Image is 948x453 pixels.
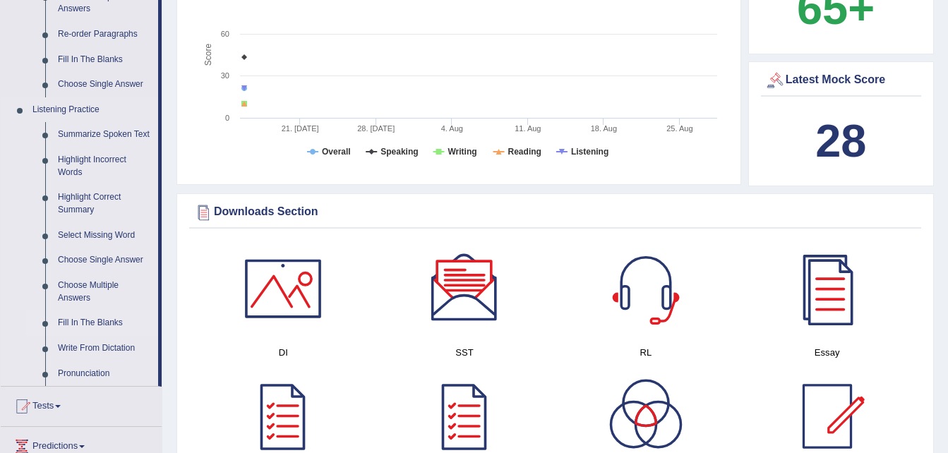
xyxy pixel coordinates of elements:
a: Tests [1,387,162,422]
h4: Essay [743,345,911,360]
div: Downloads Section [193,202,918,223]
tspan: 4. Aug [441,124,463,133]
a: Summarize Spoken Text [52,122,158,147]
a: Listening Practice [26,97,158,123]
a: Choose Multiple Answers [52,273,158,310]
a: Choose Single Answer [52,72,158,97]
tspan: 25. Aug [666,124,692,133]
tspan: 21. [DATE] [282,124,319,133]
h4: RL [563,345,730,360]
a: Highlight Incorrect Words [52,147,158,185]
a: Select Missing Word [52,223,158,248]
a: Fill In The Blanks [52,310,158,336]
text: 60 [221,30,229,38]
tspan: Writing [448,147,476,157]
h4: DI [200,345,367,360]
a: Re-order Paragraphs [52,22,158,47]
tspan: Reading [508,147,541,157]
a: Highlight Correct Summary [52,185,158,222]
div: Latest Mock Score [764,70,918,91]
tspan: 18. Aug [591,124,617,133]
tspan: 28. [DATE] [357,124,395,133]
tspan: Score [203,44,213,66]
tspan: Speaking [380,147,418,157]
text: 0 [225,114,229,122]
a: Write From Dictation [52,336,158,361]
a: Fill In The Blanks [52,47,158,73]
b: 28 [815,115,866,167]
a: Pronunciation [52,361,158,387]
tspan: 11. Aug [515,124,541,133]
tspan: Overall [322,147,351,157]
h4: SST [381,345,548,360]
tspan: Listening [571,147,608,157]
a: Choose Single Answer [52,248,158,273]
text: 30 [221,71,229,80]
